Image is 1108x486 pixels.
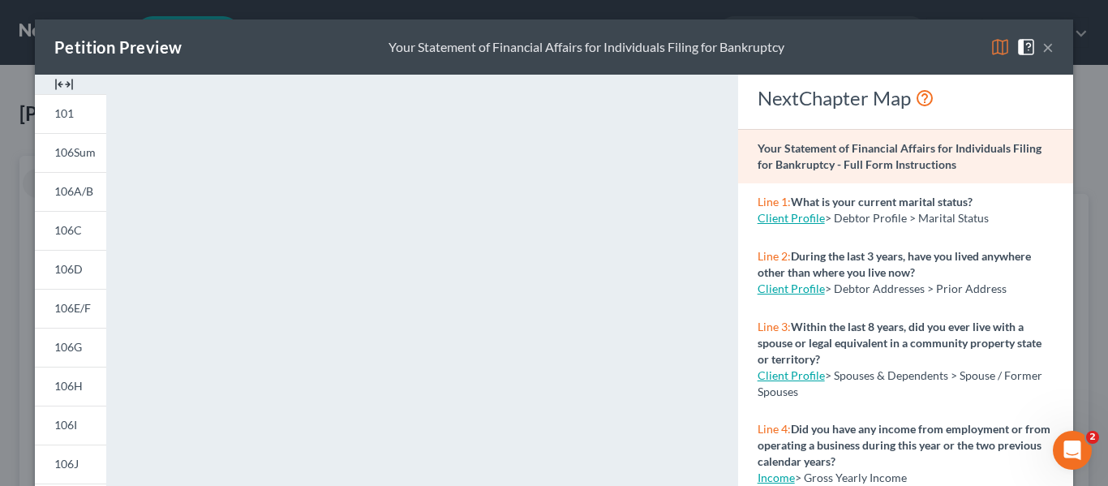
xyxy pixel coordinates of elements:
strong: During the last 3 years, have you lived anywhere other than where you live now? [758,249,1031,279]
span: 106C [54,223,82,237]
a: 106A/B [35,172,106,211]
span: 106Sum [54,145,96,159]
strong: What is your current marital status? [791,195,973,209]
a: 106G [35,328,106,367]
a: 106H [35,367,106,406]
span: Line 4: [758,422,791,436]
strong: Your Statement of Financial Affairs for Individuals Filing for Bankruptcy - Full Form Instructions [758,141,1041,171]
span: > Spouses & Dependents > Spouse / Former Spouses [758,368,1042,398]
button: × [1042,37,1054,57]
iframe: Intercom live chat [1053,431,1092,470]
a: Client Profile [758,211,825,225]
a: 106Sum [35,133,106,172]
strong: Did you have any income from employment or from operating a business during this year or the two ... [758,422,1050,468]
a: 106E/F [35,289,106,328]
span: 106A/B [54,184,93,198]
div: Your Statement of Financial Affairs for Individuals Filing for Bankruptcy [389,38,784,57]
a: 106C [35,211,106,250]
span: 101 [54,106,74,120]
span: > Debtor Addresses > Prior Address [825,282,1007,295]
span: Line 1: [758,195,791,209]
span: 106D [54,262,83,276]
span: > Gross Yearly Income [795,471,907,484]
span: 106G [54,340,82,354]
img: help-close-5ba153eb36485ed6c1ea00a893f15db1cb9b99d6cae46e1a8edb6c62d00a1a76.svg [1016,37,1036,57]
a: Client Profile [758,282,825,295]
span: 106J [54,457,79,471]
span: > Debtor Profile > Marital Status [825,211,989,225]
div: Petition Preview [54,36,182,58]
span: 106E/F [54,301,91,315]
span: 2 [1086,431,1099,444]
a: Income [758,471,795,484]
a: Client Profile [758,368,825,382]
strong: Within the last 8 years, did you ever live with a spouse or legal equivalent in a community prope... [758,320,1041,366]
span: 106I [54,418,77,432]
img: map-eea8200ae884c6f1103ae1953ef3d486a96c86aabb227e865a55264e3737af1f.svg [990,37,1010,57]
span: Line 3: [758,320,791,333]
a: 106I [35,406,106,445]
a: 106D [35,250,106,289]
img: expand-e0f6d898513216a626fdd78e52531dac95497ffd26381d4c15ee2fc46db09dca.svg [54,75,74,94]
a: 101 [35,94,106,133]
a: 106J [35,445,106,484]
span: Line 2: [758,249,791,263]
div: NextChapter Map [758,85,1054,111]
span: 106H [54,379,83,393]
